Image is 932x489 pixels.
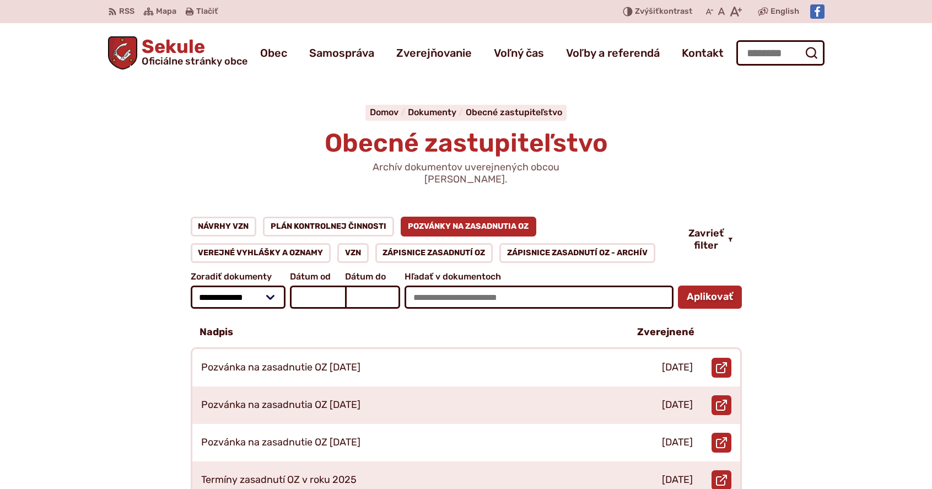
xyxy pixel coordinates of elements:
[119,5,134,18] span: RSS
[290,272,345,282] span: Dátum od
[334,162,599,185] p: Archív dokumentov uverejnených obcou [PERSON_NAME].
[200,326,233,338] p: Nadpis
[263,217,394,237] a: Plán kontrolnej činnosti
[408,107,456,117] span: Dokumenty
[678,286,742,309] button: Aplikovať
[196,7,218,17] span: Tlačiť
[688,228,724,251] span: Zavrieť filter
[682,37,724,68] a: Kontakt
[142,56,247,66] span: Oficiálne stránky obce
[405,286,673,309] input: Hľadať v dokumentoch
[191,217,257,237] a: Návrhy VZN
[290,286,345,309] input: Dátum od
[499,243,655,263] a: Zápisnice zasadnutí OZ - ARCHÍV
[635,7,692,17] span: kontrast
[325,128,608,158] span: Obecné zastupiteľstvo
[309,37,374,68] a: Samospráva
[108,36,248,69] a: Logo Sekule, prejsť na domovskú stránku.
[637,326,694,338] p: Zverejnené
[810,4,825,19] img: Prejsť na Facebook stránku
[635,7,659,16] span: Zvýšiť
[260,37,287,68] a: Obec
[405,272,673,282] span: Hľadať v dokumentoch
[345,286,400,309] input: Dátum do
[191,286,286,309] select: Zoradiť dokumenty
[201,399,360,411] p: Pozvánka na zasadnutia OZ [DATE]
[137,37,247,66] span: Sekule
[662,474,693,486] p: [DATE]
[771,5,799,18] span: English
[156,5,176,18] span: Mapa
[401,217,537,237] a: Pozvánky na zasadnutia OZ
[662,362,693,374] p: [DATE]
[662,437,693,449] p: [DATE]
[566,37,660,68] a: Voľby a referendá
[408,107,466,117] a: Dokumenty
[191,243,331,263] a: Verejné vyhlášky a oznamy
[337,243,369,263] a: VZN
[191,272,286,282] span: Zoradiť dokumenty
[662,399,693,411] p: [DATE]
[768,5,801,18] a: English
[680,228,742,251] button: Zavrieť filter
[396,37,472,68] a: Zverejňovanie
[370,107,398,117] span: Domov
[494,37,544,68] a: Voľný čas
[345,272,400,282] span: Dátum do
[201,437,360,449] p: Pozvánka na zasadnutie OZ [DATE]
[370,107,408,117] a: Domov
[108,36,138,69] img: Prejsť na domovskú stránku
[201,474,357,486] p: Termíny zasadnutí OZ v roku 2025
[201,362,360,374] p: Pozvánka na zasadnutie OZ [DATE]
[466,107,562,117] a: Obecné zastupiteľstvo
[375,243,493,263] a: Zápisnice zasadnutí OZ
